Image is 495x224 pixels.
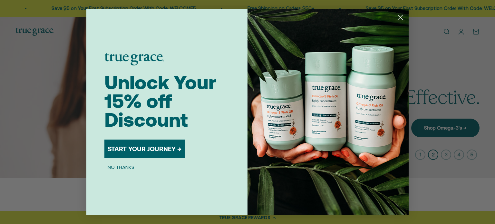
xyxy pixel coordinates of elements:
img: logo placeholder [104,53,164,65]
button: NO THANKS [104,163,138,171]
img: 098727d5-50f8-4f9b-9554-844bb8da1403.jpeg [247,9,409,215]
button: START YOUR JOURNEY → [104,140,185,158]
span: Unlock Your 15% off Discount [104,71,216,131]
button: Close dialog [395,12,406,23]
